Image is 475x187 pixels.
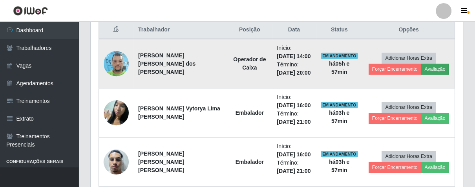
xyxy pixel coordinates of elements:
[277,119,311,125] time: [DATE] 21:00
[369,64,421,75] button: Forçar Encerramento
[104,47,129,80] img: 1752592108741.jpeg
[13,6,48,16] img: CoreUI Logo
[421,64,449,75] button: Avaliação
[104,96,129,129] img: 1738432426405.jpeg
[104,145,129,178] img: 1753540095654.jpeg
[382,102,435,113] button: Adicionar Horas Extra
[277,151,311,158] time: [DATE] 16:00
[138,150,184,173] strong: [PERSON_NAME] [PERSON_NAME] [PERSON_NAME]
[138,52,195,75] strong: [PERSON_NAME] [PERSON_NAME] dos [PERSON_NAME]
[329,110,349,124] strong: há 03 h e 57 min
[277,102,311,108] time: [DATE] 16:00
[138,105,220,120] strong: [PERSON_NAME] Vytorya Lima [PERSON_NAME]
[421,162,449,173] button: Avaliação
[277,93,311,110] li: Início:
[277,53,311,59] time: [DATE] 14:00
[316,21,363,39] th: Status
[233,56,266,71] strong: Operador de Caixa
[227,21,272,39] th: Posição
[277,142,311,159] li: Início:
[277,168,311,174] time: [DATE] 21:00
[382,53,435,64] button: Adicionar Horas Extra
[329,60,349,75] strong: há 05 h e 57 min
[369,162,421,173] button: Forçar Encerramento
[321,102,358,108] span: EM ANDAMENTO
[329,159,349,173] strong: há 03 h e 57 min
[272,21,316,39] th: Data
[277,70,311,76] time: [DATE] 20:00
[382,151,435,162] button: Adicionar Horas Extra
[133,21,227,39] th: Trabalhador
[236,159,264,165] strong: Embalador
[363,21,455,39] th: Opções
[369,113,421,124] button: Forçar Encerramento
[277,60,311,77] li: Término:
[421,113,449,124] button: Avaliação
[277,159,311,175] li: Término:
[321,151,358,157] span: EM ANDAMENTO
[277,110,311,126] li: Término:
[236,110,264,116] strong: Embalador
[277,44,311,60] li: Início:
[321,53,358,59] span: EM ANDAMENTO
